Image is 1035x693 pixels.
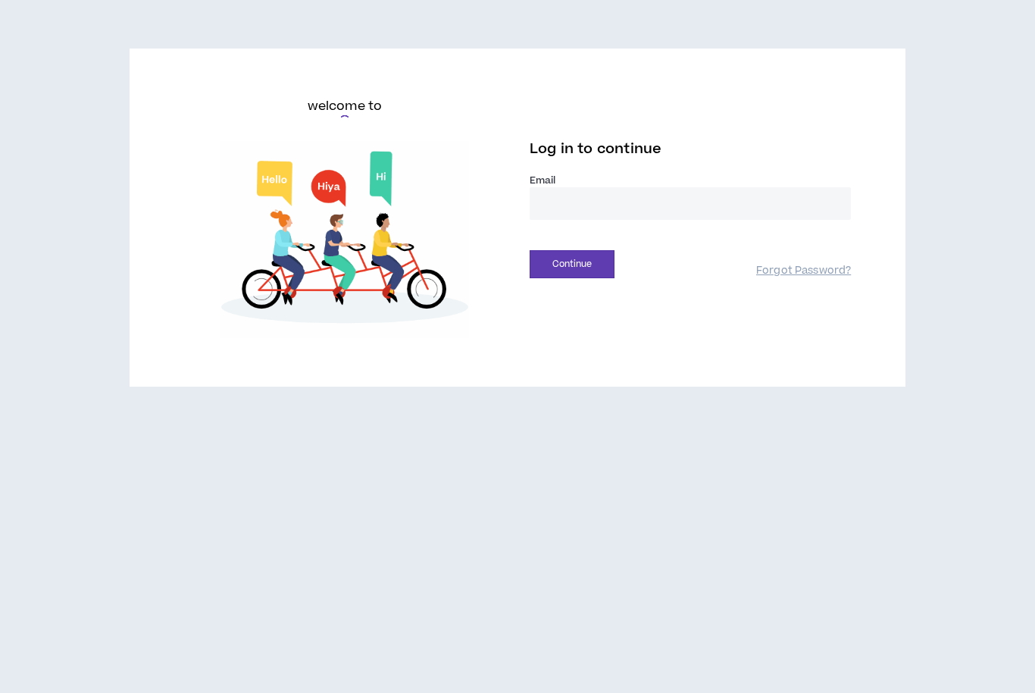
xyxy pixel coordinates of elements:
[756,264,851,278] a: Forgot Password?
[530,250,614,278] button: Continue
[184,141,505,338] img: Welcome to Wripple
[530,140,661,158] span: Log in to continue
[308,97,383,115] h6: welcome to
[530,174,851,187] label: Email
